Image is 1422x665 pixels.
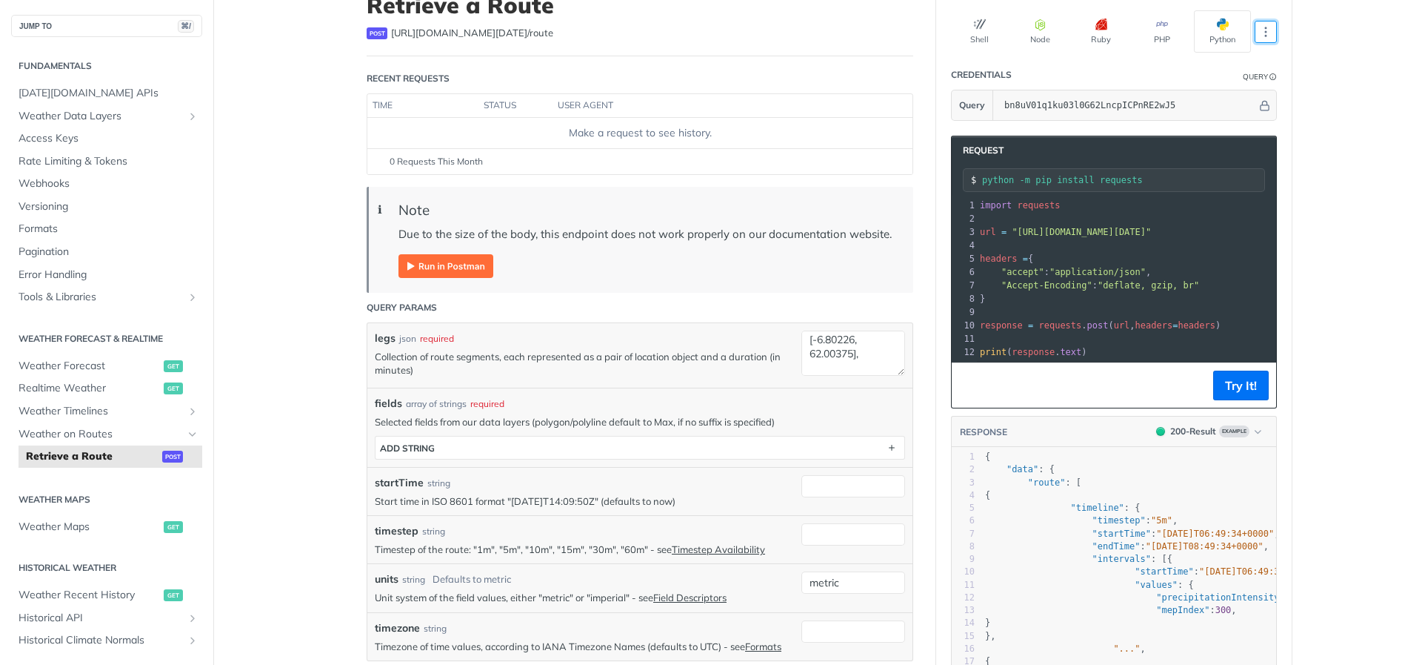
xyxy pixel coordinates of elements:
p: Timestep of the route: "1m", "5m", "10m", "15m", "30m", "60m" - see [375,543,794,556]
div: 8 [952,292,977,305]
a: Access Keys [11,128,202,150]
span: requests [1018,200,1061,211]
span: "application/json" [1049,267,1146,277]
span: "..." [1113,644,1140,654]
a: Weather Mapsget [11,516,202,538]
i: Information [1269,73,1277,81]
span: response [1012,347,1055,357]
span: Weather Data Layers [19,109,183,124]
span: "Accept-Encoding" [1001,280,1092,291]
span: get [164,383,183,394]
div: 14 [952,617,975,629]
span: "deflate, gzip, br" [1098,280,1199,291]
div: 7 [952,279,977,292]
span: "mepIndex" [1156,605,1209,615]
div: ADD string [380,443,435,454]
span: get [164,589,183,601]
div: 5 [952,502,975,515]
div: 9 [952,553,975,566]
span: { [985,490,990,500]
div: 4 [952,489,975,502]
button: More Languages [1255,21,1277,43]
div: Note [398,202,898,219]
a: Timestep Availability [672,543,765,555]
span: print [980,347,1007,357]
span: Historical API [19,611,183,626]
label: legs [375,331,395,346]
span: headers [1178,320,1215,331]
div: string [424,622,447,635]
span: "[URL][DOMAIN_NAME][DATE]" [1012,227,1151,237]
button: Python [1194,10,1251,53]
div: string [427,477,450,490]
div: Make a request to see history. [373,125,907,141]
span: text [1060,347,1081,357]
span: } [985,618,990,628]
span: { [985,451,990,462]
img: Run in Postman [398,254,493,278]
button: Hide subpages for Weather on Routes [187,429,198,440]
span: post [1087,320,1109,331]
div: 1 [952,451,975,463]
span: = [1028,320,1033,331]
button: Shell [951,10,1008,53]
span: post [367,27,387,39]
span: } [980,294,985,304]
span: { [980,254,1033,264]
button: ADD string [375,437,904,459]
a: Weather on RoutesHide subpages for Weather on Routes [11,423,202,446]
div: 5 [952,252,977,265]
a: Weather TimelinesShow subpages for Weather Timelines [11,400,202,423]
span: ( . ) [980,347,1087,357]
div: 11 [952,332,977,345]
span: = [1023,254,1028,264]
span: : [ [985,477,1081,488]
a: Retrieve a Routepost [19,446,202,468]
h2: Fundamentals [11,59,202,73]
span: "intervals" [1092,554,1151,564]
span: "data" [1007,464,1038,474]
div: 13 [952,604,975,617]
span: "timestep" [1092,515,1146,526]
label: units [375,572,398,587]
a: Formats [11,218,202,240]
div: 12 [952,592,975,604]
span: Formats [19,222,198,236]
div: 200 - Result [1170,425,1216,438]
label: timestep [375,523,418,539]
div: 10 [952,566,975,578]
button: Hide [1257,98,1272,113]
span: : , [985,529,1280,539]
span: Realtime Weather [19,381,160,396]
span: post [162,451,183,463]
button: Show subpages for Historical API [187,612,198,624]
th: status [478,94,553,118]
a: Realtime Weatherget [11,377,202,400]
p: Start time in ISO 8601 format "[DATE]T14:09:50Z" (defaults to now) [375,494,794,508]
a: Pagination [11,241,202,263]
span: requests [1039,320,1082,331]
span: . ( , ) [980,320,1221,331]
div: array of strings [406,397,467,411]
span: }, [985,631,996,641]
textarea: [-6.80897, 62.00008], [-6.8047, 62.00069], [-6.7996, 62.00181], [-6.80149, 62.00293], [-6.80207, ... [801,331,905,376]
span: "[DATE]T06:49:34+0000" [1199,566,1317,577]
button: RESPONSE [959,425,1008,440]
span: : , [985,592,1301,603]
div: json [399,332,416,345]
a: Webhooks [11,173,202,195]
a: Historical Climate NormalsShow subpages for Historical Climate Normals [11,629,202,652]
span: : , [985,541,1269,552]
span: [DATE][DOMAIN_NAME] APIs [19,86,198,101]
svg: More ellipsis [1259,25,1272,39]
span: Request [955,144,1004,157]
input: Request instructions [982,175,1264,185]
span: Weather Recent History [19,588,160,603]
span: get [164,360,183,372]
div: 16 [952,643,975,655]
span: Retrieve a Route [26,449,158,464]
span: url [980,227,996,237]
span: : , [985,515,1178,526]
h2: Weather Maps [11,493,202,506]
a: [DATE][DOMAIN_NAME] APIs [11,82,202,105]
